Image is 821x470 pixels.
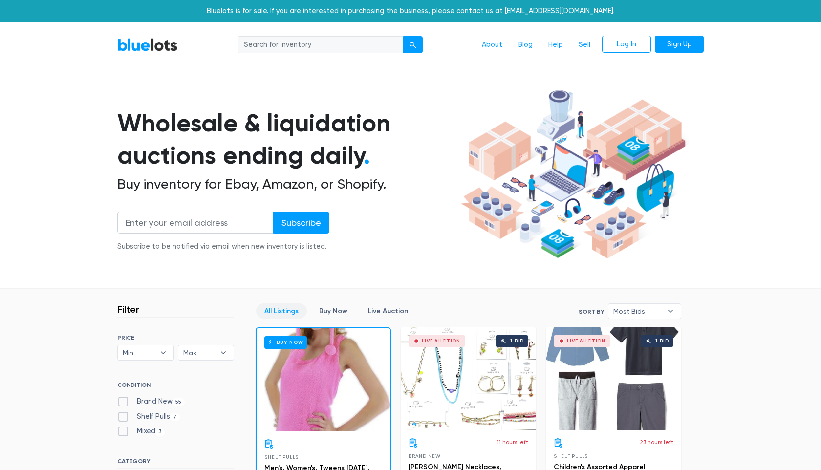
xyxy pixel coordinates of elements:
span: Max [183,345,216,360]
h1: Wholesale & liquidation auctions ending daily [117,107,457,172]
div: Live Auction [422,339,460,343]
span: Shelf Pulls [264,454,299,460]
img: hero-ee84e7d0318cb26816c560f6b4441b76977f77a177738b4e94f68c95b2b83dbb.png [457,85,689,263]
h6: CONDITION [117,382,234,392]
h2: Buy inventory for Ebay, Amazon, or Shopify. [117,176,457,192]
h3: Filter [117,303,139,315]
h6: Buy Now [264,336,307,348]
span: 3 [155,428,165,436]
label: Mixed [117,426,165,437]
p: 23 hours left [640,438,673,447]
h6: CATEGORY [117,458,234,469]
h6: PRICE [117,334,234,341]
span: . [364,141,370,170]
span: Shelf Pulls [554,453,588,459]
input: Subscribe [273,212,329,234]
a: Sign Up [655,36,704,53]
p: 11 hours left [497,438,528,447]
span: Min [123,345,155,360]
span: Most Bids [613,304,662,319]
label: Shelf Pulls [117,411,180,422]
span: 55 [173,398,185,406]
b: ▾ [213,345,234,360]
a: Sell [571,36,598,54]
a: Buy Now [311,303,356,319]
a: Live Auction 1 bid [401,327,536,430]
a: All Listings [256,303,307,319]
div: Subscribe to be notified via email when new inventory is listed. [117,241,329,252]
a: Log In [602,36,651,53]
b: ▾ [660,304,681,319]
label: Brand New [117,396,185,407]
a: Help [540,36,571,54]
b: ▾ [153,345,173,360]
input: Enter your email address [117,212,274,234]
a: Live Auction [360,303,416,319]
div: Live Auction [567,339,605,343]
a: Blog [510,36,540,54]
input: Search for inventory [238,36,404,54]
a: Buy Now [257,328,390,431]
a: Live Auction 1 bid [546,327,681,430]
a: About [474,36,510,54]
span: Brand New [409,453,440,459]
label: Sort By [579,307,604,316]
div: 1 bid [510,339,523,343]
a: BlueLots [117,38,178,52]
div: 1 bid [655,339,669,343]
span: 7 [170,413,180,421]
